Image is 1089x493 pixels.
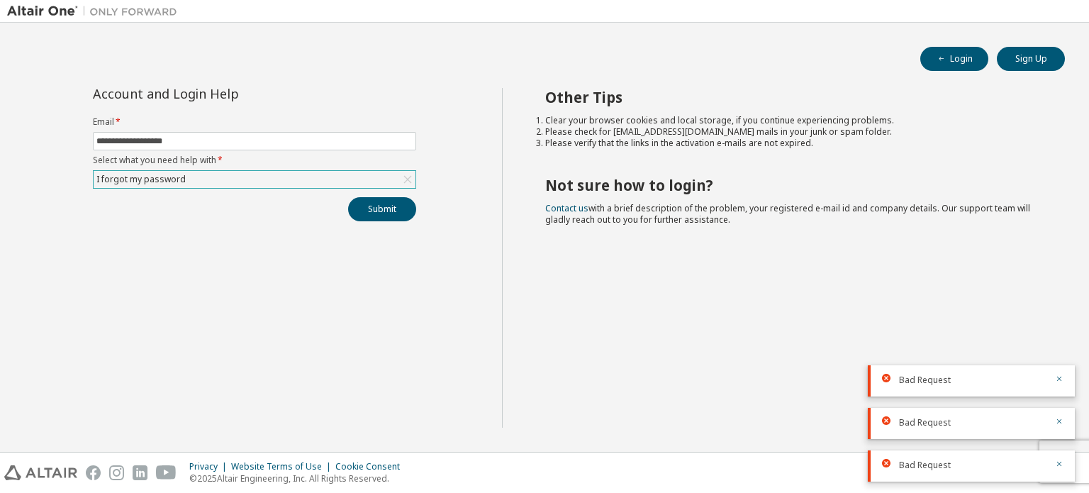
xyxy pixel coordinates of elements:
[545,202,1030,226] span: with a brief description of the problem, your registered e-mail id and company details. Our suppo...
[545,88,1040,106] h2: Other Tips
[4,465,77,480] img: altair_logo.svg
[189,472,408,484] p: © 2025 Altair Engineering, Inc. All Rights Reserved.
[545,138,1040,149] li: Please verify that the links in the activation e-mails are not expired.
[156,465,177,480] img: youtube.svg
[94,171,415,188] div: I forgot my password
[335,461,408,472] div: Cookie Consent
[94,172,188,187] div: I forgot my password
[997,47,1065,71] button: Sign Up
[899,417,951,428] span: Bad Request
[545,126,1040,138] li: Please check for [EMAIL_ADDRESS][DOMAIN_NAME] mails in your junk or spam folder.
[899,375,951,386] span: Bad Request
[93,155,416,166] label: Select what you need help with
[899,460,951,471] span: Bad Request
[86,465,101,480] img: facebook.svg
[348,197,416,221] button: Submit
[545,176,1040,194] h2: Not sure how to login?
[189,461,231,472] div: Privacy
[93,116,416,128] label: Email
[109,465,124,480] img: instagram.svg
[231,461,335,472] div: Website Terms of Use
[545,202,588,214] a: Contact us
[7,4,184,18] img: Altair One
[93,88,352,99] div: Account and Login Help
[133,465,147,480] img: linkedin.svg
[920,47,988,71] button: Login
[545,115,1040,126] li: Clear your browser cookies and local storage, if you continue experiencing problems.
